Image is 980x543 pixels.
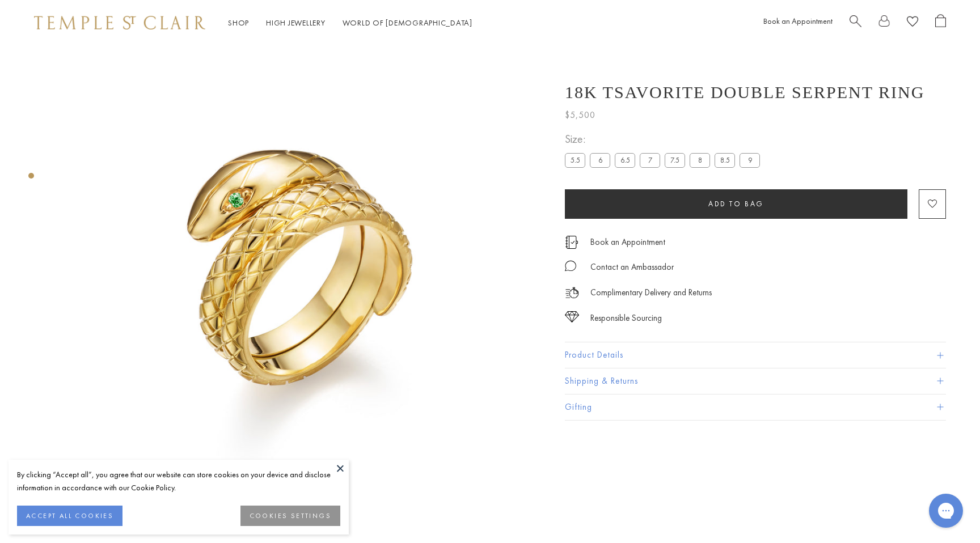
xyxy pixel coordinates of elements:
a: ShopShop [228,18,249,28]
button: Gifting [565,394,946,420]
div: Responsible Sourcing [590,311,662,325]
img: icon_sourcing.svg [565,311,579,323]
span: Size: [565,130,764,149]
div: Contact an Ambassador [590,260,674,274]
a: Book an Appointment [590,236,665,248]
div: Product gallery navigation [28,170,34,188]
span: $5,500 [565,108,595,122]
label: 9 [740,153,760,167]
a: Search [850,14,861,32]
nav: Main navigation [228,16,472,30]
a: Open Shopping Bag [935,14,946,32]
div: By clicking “Accept all”, you agree that our website can store cookies on your device and disclos... [17,468,340,494]
label: 6.5 [615,153,635,167]
img: MessageIcon-01_2.svg [565,260,576,271]
p: Complimentary Delivery and Returns [590,286,712,300]
a: High JewelleryHigh Jewellery [266,18,326,28]
button: Product Details [565,342,946,368]
button: Add to bag [565,189,907,219]
span: Add to bag [708,199,764,209]
img: icon_appointment.svg [565,236,578,249]
a: View Wishlist [907,14,918,32]
label: 8.5 [715,153,735,167]
label: 6 [590,153,610,167]
label: 7 [640,153,660,167]
label: 5.5 [565,153,585,167]
img: icon_delivery.svg [565,286,579,300]
button: Shipping & Returns [565,368,946,394]
a: World of [DEMOGRAPHIC_DATA]World of [DEMOGRAPHIC_DATA] [343,18,472,28]
button: ACCEPT ALL COOKIES [17,506,122,526]
h1: 18K Tsavorite Double Serpent Ring [565,83,924,102]
iframe: Gorgias live chat messenger [923,490,969,532]
img: Temple St. Clair [34,16,205,29]
label: 8 [690,153,710,167]
img: 18K Tsavorite Double Serpent Ring [57,45,538,524]
button: COOKIES SETTINGS [240,506,340,526]
label: 7.5 [665,153,685,167]
a: Book an Appointment [763,16,833,26]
